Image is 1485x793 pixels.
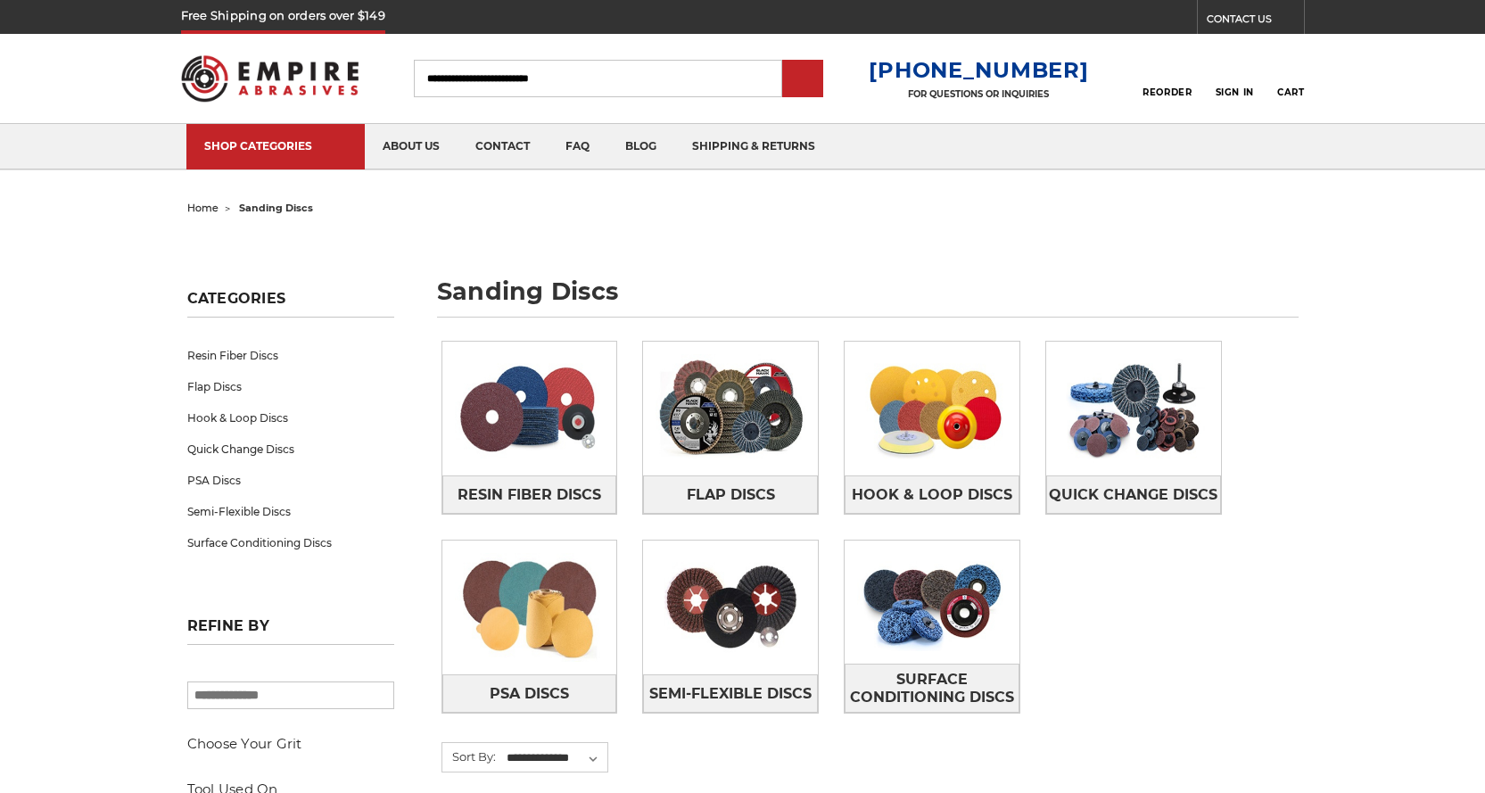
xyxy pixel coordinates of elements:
[1143,87,1192,98] span: Reorder
[239,202,313,214] span: sanding discs
[845,342,1019,475] img: Hook & Loop Discs
[845,541,1019,664] img: Surface Conditioning Discs
[504,745,607,772] select: Sort By:
[643,674,818,713] a: Semi-Flexible Discs
[607,124,674,169] a: blog
[785,62,821,97] input: Submit
[1277,87,1304,98] span: Cart
[442,475,617,514] a: Resin Fiber Discs
[1277,59,1304,98] a: Cart
[649,679,812,709] span: Semi-Flexible Discs
[845,475,1019,514] a: Hook & Loop Discs
[1046,475,1221,514] a: Quick Change Discs
[548,124,607,169] a: faq
[1143,59,1192,97] a: Reorder
[442,541,617,674] img: PSA Discs
[187,465,394,496] a: PSA Discs
[490,679,569,709] span: PSA Discs
[187,496,394,527] a: Semi-Flexible Discs
[187,340,394,371] a: Resin Fiber Discs
[643,541,818,674] img: Semi-Flexible Discs
[869,88,1088,100] p: FOR QUESTIONS OR INQUIRIES
[869,57,1088,83] a: [PHONE_NUMBER]
[442,674,617,713] a: PSA Discs
[845,664,1019,713] a: Surface Conditioning Discs
[187,371,394,402] a: Flap Discs
[181,44,359,113] img: Empire Abrasives
[643,475,818,514] a: Flap Discs
[846,665,1019,713] span: Surface Conditioning Discs
[365,124,458,169] a: about us
[187,290,394,318] h5: Categories
[687,480,775,510] span: Flap Discs
[1216,87,1254,98] span: Sign In
[458,124,548,169] a: contact
[1207,9,1304,34] a: CONTACT US
[187,202,219,214] a: home
[852,480,1012,510] span: Hook & Loop Discs
[187,434,394,465] a: Quick Change Discs
[1049,480,1217,510] span: Quick Change Discs
[674,124,833,169] a: shipping & returns
[437,279,1299,318] h1: sanding discs
[458,480,601,510] span: Resin Fiber Discs
[187,402,394,434] a: Hook & Loop Discs
[187,733,394,755] h5: Choose Your Grit
[187,617,394,645] h5: Refine by
[187,527,394,558] a: Surface Conditioning Discs
[643,342,818,475] img: Flap Discs
[442,743,496,770] label: Sort By:
[442,342,617,475] img: Resin Fiber Discs
[1046,342,1221,475] img: Quick Change Discs
[204,139,347,153] div: SHOP CATEGORIES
